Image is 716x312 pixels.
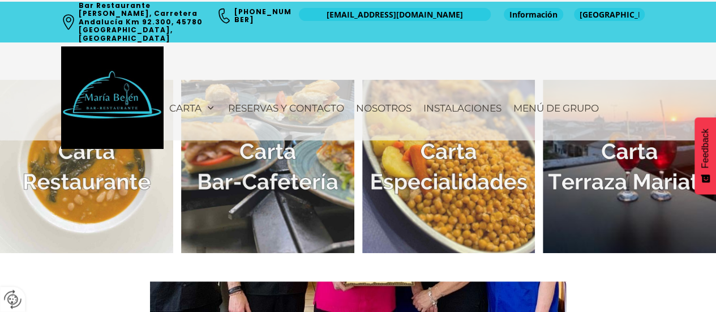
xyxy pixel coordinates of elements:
[508,97,604,119] a: Menú de Grupo
[574,8,645,21] a: [GEOGRAPHIC_DATA]
[164,97,222,119] a: Carta
[169,102,201,114] span: Carta
[423,102,501,114] span: Instalaciones
[299,8,491,21] a: [EMAIL_ADDRESS][DOMAIN_NAME]
[234,7,291,24] a: [PHONE_NUMBER]
[228,102,344,114] span: Reservas y contacto
[543,80,716,253] a: Terraza Mariata
[580,9,639,20] span: [GEOGRAPHIC_DATA]
[418,97,507,119] a: Instalaciones
[513,102,599,114] span: Menú de Grupo
[181,80,354,253] a: Carta Bar Cafetería
[61,46,164,149] img: Bar Restaurante María Belén
[327,9,463,20] span: [EMAIL_ADDRESS][DOMAIN_NAME]
[350,97,417,119] a: Nosotros
[700,129,710,168] span: Feedback
[509,9,558,20] span: Información
[222,97,350,119] a: Reservas y contacto
[362,80,535,253] a: Especialidades de la casa
[356,102,411,114] span: Nosotros
[694,117,716,194] button: Feedback - Mostrar encuesta
[504,8,563,21] a: Información
[79,1,205,43] a: Bar Restaurante [PERSON_NAME], Carretera Andalucía Km 92.300, 45780 [GEOGRAPHIC_DATA], [GEOGRAPHI...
